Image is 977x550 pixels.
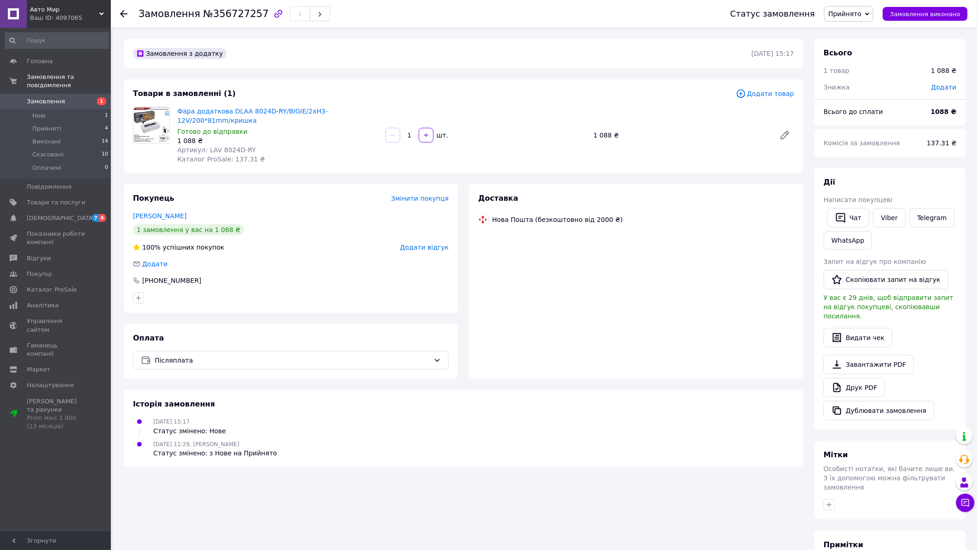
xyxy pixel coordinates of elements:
[32,112,46,120] span: Нові
[27,317,85,334] span: Управління сайтом
[27,301,59,310] span: Аналітика
[141,276,202,285] div: [PHONE_NUMBER]
[824,258,926,265] span: Запит на відгук про компанію
[931,66,957,75] div: 1 088 ₴
[736,89,794,99] span: Додати товар
[203,8,269,19] span: №356727257
[177,146,256,154] span: Артикул: LAV 8024D-RY
[956,494,975,512] button: Чат з покупцем
[824,450,848,459] span: Мітки
[32,125,61,133] span: Прийняті
[177,155,265,163] span: Каталог ProSale: 137.31 ₴
[133,89,236,98] span: Товари в замовленні (1)
[730,9,815,18] div: Статус замовлення
[776,126,794,144] a: Редагувати
[105,125,108,133] span: 4
[824,48,852,57] span: Всього
[133,334,164,342] span: Оплата
[27,230,85,246] span: Показники роботи компанії
[139,8,200,19] span: Замовлення
[490,215,625,224] div: Нова Пошта (безкоштовно від 2000 ₴)
[32,137,61,146] span: Виконані
[27,214,95,222] span: [DEMOGRAPHIC_DATA]
[133,48,227,59] div: Замовлення з додатку
[828,10,862,18] span: Прийнято
[153,448,277,458] div: Статус змінено: з Нове на Прийнято
[824,178,835,186] span: Дії
[99,214,106,222] span: 4
[827,208,869,227] button: Чат
[27,341,85,358] span: Гаманець компанії
[105,164,108,172] span: 0
[133,107,169,143] img: Фара додаткова DLAA 8024D-RY/BIGIE/2хH3-12V/200*81mm/кришка
[30,14,111,22] div: Ваш ID: 4097065
[153,426,226,436] div: Статус змінено: Нове
[155,355,430,365] span: Післяплата
[27,183,72,191] span: Повідомлення
[142,260,168,268] span: Додати
[400,244,449,251] span: Додати відгук
[27,381,74,389] span: Налаштування
[478,194,519,203] span: Доставка
[27,57,53,66] span: Головна
[102,137,108,146] span: 14
[434,131,449,140] div: шт.
[133,212,187,220] a: [PERSON_NAME]
[153,441,239,448] span: [DATE] 11:29, [PERSON_NAME]
[824,108,883,115] span: Всього до сплати
[824,294,953,320] span: У вас є 29 днів, щоб відправити запит на відгук покупцеві, скопіювавши посилання.
[824,378,885,397] a: Друк PDF
[105,112,108,120] span: 1
[27,97,65,106] span: Замовлення
[92,214,99,222] span: 7
[142,244,161,251] span: 100%
[32,150,64,159] span: Скасовані
[890,11,960,18] span: Замовлення виконано
[391,195,449,202] span: Змінити покупця
[824,355,914,374] a: Завантажити PDF
[27,198,85,207] span: Товари та послуги
[27,365,50,374] span: Маркет
[910,208,955,227] a: Telegram
[873,208,905,227] a: Viber
[27,414,85,430] div: Prom мікс 1 000 (13 місяців)
[97,97,106,105] span: 1
[153,418,190,425] span: [DATE] 15:17
[32,164,61,172] span: Оплачені
[177,128,247,135] span: Готово до відправки
[27,73,111,90] span: Замовлення та повідомлення
[931,108,957,115] b: 1088 ₴
[824,84,850,91] span: Знижка
[120,9,127,18] div: Повернутися назад
[824,328,893,347] button: Видати чек
[824,67,850,74] span: 1 товар
[927,139,957,147] span: 137.31 ₴
[824,139,900,147] span: Комісія за замовлення
[590,129,772,142] div: 1 088 ₴
[133,194,175,203] span: Покупець
[824,196,893,203] span: Написати покупцеві
[133,400,215,408] span: Історія замовлення
[824,540,863,549] span: Примітки
[824,401,935,420] button: Дублювати замовлення
[133,224,244,235] div: 1 замовлення у вас на 1 088 ₴
[752,50,794,57] time: [DATE] 15:17
[5,32,109,49] input: Пошук
[931,84,957,91] span: Додати
[133,243,224,252] div: успішних покупок
[27,254,51,263] span: Відгуки
[824,231,872,250] a: WhatsApp
[177,136,378,145] div: 1 088 ₴
[177,108,328,124] a: Фара додаткова DLAA 8024D-RY/BIGIE/2хH3-12V/200*81mm/кришка
[27,286,77,294] span: Каталог ProSale
[27,270,52,278] span: Покупці
[102,150,108,159] span: 10
[30,6,99,14] span: Авто Мир
[27,397,85,431] span: [PERSON_NAME] та рахунки
[883,7,968,21] button: Замовлення виконано
[824,270,948,289] button: Скопіювати запит на відгук
[824,465,955,491] span: Особисті нотатки, які бачите лише ви. З їх допомогою можна фільтрувати замовлення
